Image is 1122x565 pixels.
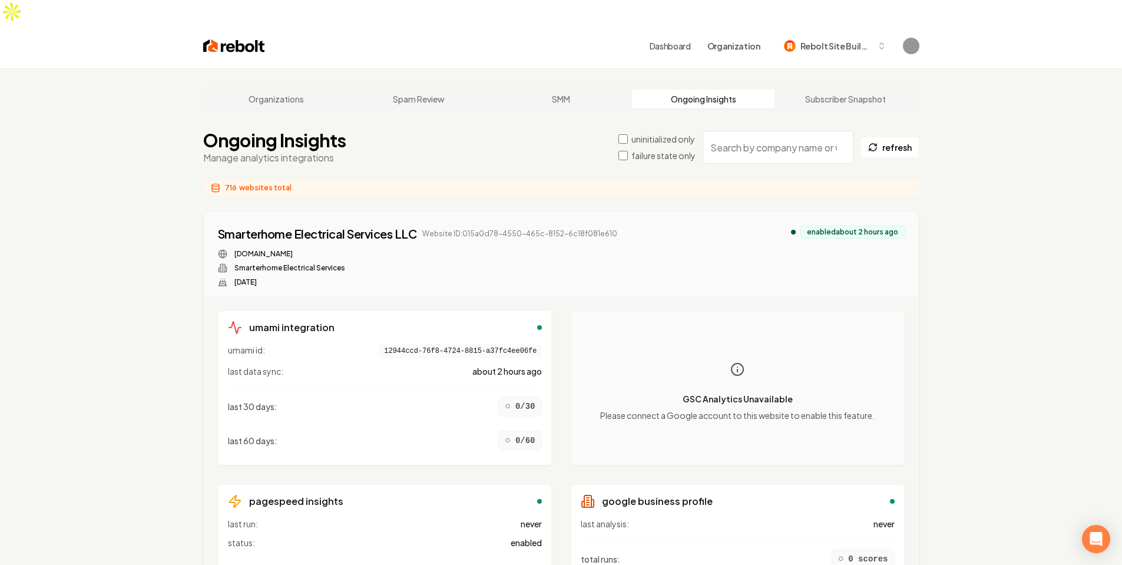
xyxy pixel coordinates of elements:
[234,249,293,259] a: [DOMAIN_NAME]
[228,435,277,447] span: last 60 days :
[800,226,905,239] div: enabled about 2 hours ago
[347,90,490,108] a: Spam Review
[860,137,919,158] button: refresh
[903,38,919,54] button: Open user button
[890,499,895,504] div: enabled
[379,344,541,358] span: 12944ccd-76f8-4724-8815-a37fc4ee06fe
[505,434,511,448] span: ○
[228,537,255,549] span: status:
[903,38,919,54] img: Sagar Soni
[537,499,542,504] div: enabled
[581,553,620,565] span: total runs :
[472,365,542,377] span: about 2 hours ago
[511,537,542,549] span: enabled
[218,226,417,242] a: Smarterhome Electrical Services LLC
[784,40,796,52] img: Rebolt Site Builder
[422,229,617,239] span: Website ID: 015a0d78-4550-465c-8152-6c18f081e610
[203,130,346,151] h1: Ongoing Insights
[203,151,346,165] p: Manage analytics integrations
[249,494,343,508] h3: pagespeed insights
[228,401,277,412] span: last 30 days :
[206,90,348,108] a: Organizations
[631,133,695,145] label: uninitialized only
[490,90,633,108] a: SMM
[498,397,541,417] div: 0/30
[225,183,237,193] span: 716
[703,131,853,164] input: Search by company name or website ID
[521,518,542,530] span: never
[791,230,796,234] div: analytics enabled
[239,183,292,193] span: websites total
[228,365,283,377] span: last data sync:
[631,150,696,161] label: failure state only
[581,518,629,530] span: last analysis:
[498,431,541,451] div: 0/60
[700,35,767,57] button: Organization
[650,40,691,52] a: Dashboard
[632,90,775,108] a: Ongoing Insights
[600,409,875,421] p: Please connect a Google account to this website to enable this feature.
[249,321,335,335] h3: umami integration
[228,518,258,530] span: last run:
[203,38,265,54] img: Rebolt Logo
[537,325,542,330] div: enabled
[505,399,511,414] span: ○
[228,344,265,358] span: umami id:
[1082,525,1110,553] div: Open Intercom Messenger
[800,40,872,52] span: Rebolt Site Builder
[218,249,618,259] div: Website
[600,393,875,405] p: GSC Analytics Unavailable
[775,90,917,108] a: Subscriber Snapshot
[873,518,895,530] span: never
[602,494,713,508] h3: google business profile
